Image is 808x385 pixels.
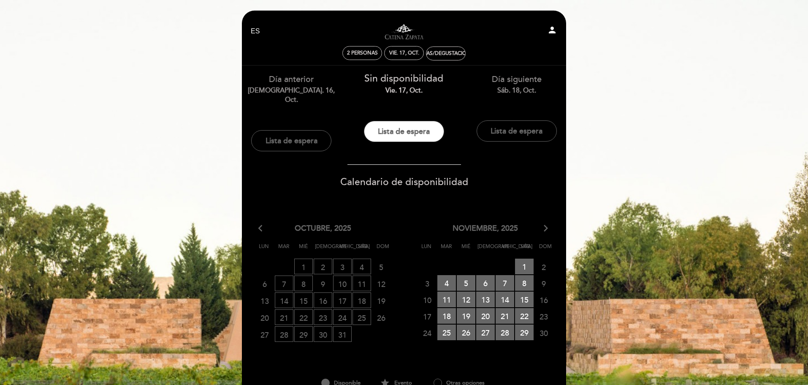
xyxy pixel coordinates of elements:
span: [DEMOGRAPHIC_DATA] [477,242,494,258]
span: Mié [295,242,312,258]
span: 9 [534,276,553,291]
span: Lun [255,242,272,258]
span: 2 [314,259,332,274]
span: 16 [314,292,332,308]
span: 28 [275,326,293,342]
span: 19 [457,308,475,324]
span: 7 [275,276,293,291]
span: 12 [457,292,475,307]
span: 21 [496,308,514,324]
span: 3 [333,259,352,274]
span: 22 [515,308,534,324]
span: 31 [333,326,352,342]
span: Sáb [355,242,371,258]
div: Día anterior [241,74,342,105]
div: Visitas/Degustaciones [415,50,477,57]
div: [DEMOGRAPHIC_DATA]. 16, oct. [241,86,342,105]
button: Lista de espera [364,121,444,142]
span: 5 [372,259,390,275]
span: 21 [275,309,293,325]
span: 13 [476,292,495,307]
span: Lun [418,242,435,258]
i: person [547,25,557,35]
span: 17 [418,309,437,324]
span: Sin disponibilidad [364,73,443,85]
span: 1 [515,259,534,274]
span: 26 [457,325,475,340]
span: Calendario de disponibilidad [340,176,468,188]
span: Mar [275,242,292,258]
span: noviembre, 2025 [453,223,518,234]
i: arrow_back_ios [258,223,266,234]
span: 9 [314,276,332,292]
span: 25 [437,325,456,340]
div: Día siguiente [466,74,567,95]
span: 14 [496,292,514,307]
span: Dom [537,242,554,258]
span: 24 [418,325,437,341]
span: 14 [275,292,293,308]
span: 8 [294,276,313,291]
span: 6 [255,276,274,292]
span: 16 [534,292,553,308]
span: 13 [255,293,274,309]
span: 17 [333,292,352,308]
span: 15 [515,292,534,307]
span: Vie [335,242,352,258]
button: Lista de espera [251,130,331,151]
button: person [547,25,557,38]
div: vie. 17, oct. [354,86,454,96]
span: 27 [476,325,495,340]
span: 5 [457,275,475,291]
span: 18 [352,292,371,308]
span: Vie [497,242,514,258]
span: 27 [255,327,274,342]
span: 26 [372,310,390,325]
span: Mar [438,242,455,258]
span: 15 [294,292,313,308]
span: 11 [437,292,456,307]
a: Visitas y degustaciones en La Pirámide [351,20,457,43]
span: 23 [534,309,553,324]
span: 11 [352,276,371,291]
span: [DEMOGRAPHIC_DATA] [315,242,332,258]
span: 2 [534,259,553,275]
span: octubre, 2025 [295,223,351,234]
span: 20 [255,310,274,325]
span: 7 [496,275,514,291]
span: 23 [314,309,332,325]
span: 3 [418,276,437,291]
span: 10 [418,292,437,308]
span: 4 [352,259,371,274]
span: 25 [352,309,371,325]
span: 2 personas [347,50,378,56]
span: 30 [314,326,332,342]
span: 24 [333,309,352,325]
span: 1 [294,259,313,274]
span: 19 [372,293,390,309]
div: vie. 17, oct. [389,50,419,56]
span: 29 [515,325,534,340]
button: Lista de espera [477,120,557,142]
span: 8 [515,275,534,291]
span: 10 [333,276,352,291]
span: 30 [534,325,553,341]
span: 22 [294,309,313,325]
span: 4 [437,275,456,291]
span: 12 [372,276,390,292]
span: Dom [374,242,391,258]
span: 6 [476,275,495,291]
span: Mié [458,242,474,258]
span: 18 [437,308,456,324]
span: 28 [496,325,514,340]
div: sáb. 18, oct. [466,86,567,96]
span: 20 [476,308,495,324]
span: Sáb [517,242,534,258]
i: arrow_forward_ios [542,223,550,234]
span: 29 [294,326,313,342]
